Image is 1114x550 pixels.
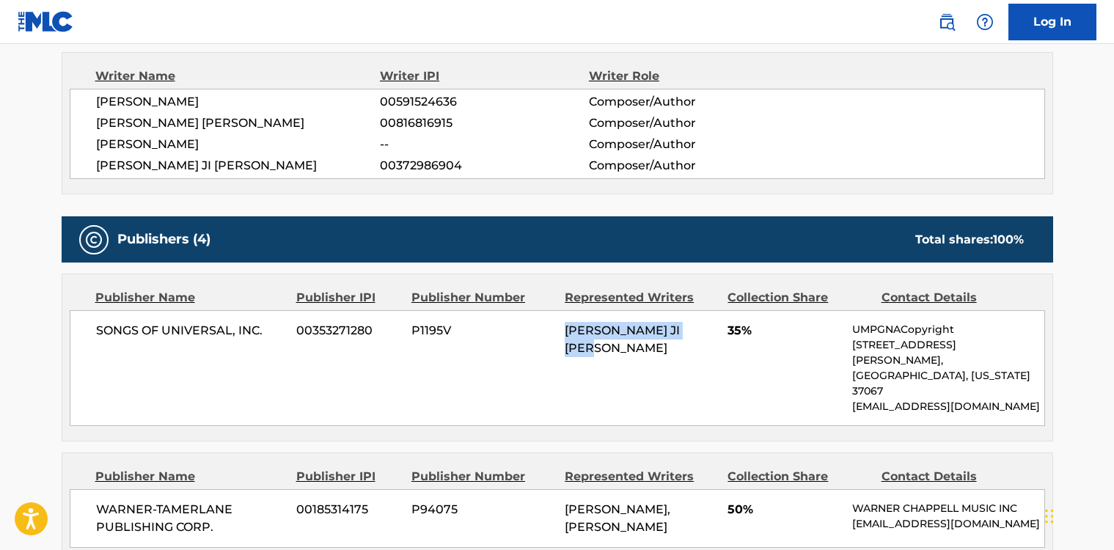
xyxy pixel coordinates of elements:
span: 00353271280 [296,322,400,340]
div: Publisher Number [411,289,554,307]
div: Writer IPI [380,67,589,85]
div: Drag [1045,494,1054,538]
div: Help [970,7,1000,37]
div: Represented Writers [565,468,717,485]
span: 00185314175 [296,501,400,518]
span: 50% [728,501,841,518]
span: 00816816915 [380,114,588,132]
div: Publisher IPI [296,289,400,307]
span: P94075 [411,501,554,518]
img: help [976,13,994,31]
div: Publisher Name [95,468,285,485]
div: Writer Name [95,67,381,85]
div: Contact Details [882,468,1024,485]
p: [EMAIL_ADDRESS][DOMAIN_NAME] [852,399,1044,414]
div: Publisher IPI [296,468,400,485]
span: [PERSON_NAME] JI [PERSON_NAME] [96,157,381,175]
p: UMPGNACopyright [852,322,1044,337]
span: 00372986904 [380,157,588,175]
p: [EMAIL_ADDRESS][DOMAIN_NAME] [852,516,1044,532]
p: [GEOGRAPHIC_DATA], [US_STATE] 37067 [852,368,1044,399]
img: search [938,13,956,31]
span: [PERSON_NAME] [96,136,381,153]
span: [PERSON_NAME] [96,93,381,111]
span: Composer/Author [589,157,779,175]
div: Represented Writers [565,289,717,307]
span: 00591524636 [380,93,588,111]
span: 35% [728,322,841,340]
span: P1195V [411,322,554,340]
iframe: Chat Widget [1041,480,1114,550]
p: [STREET_ADDRESS][PERSON_NAME], [852,337,1044,368]
span: WARNER-TAMERLANE PUBLISHING CORP. [96,501,286,536]
span: Composer/Author [589,114,779,132]
div: Total shares: [915,231,1024,249]
span: 100 % [993,232,1024,246]
span: [PERSON_NAME], [PERSON_NAME] [565,502,670,534]
span: Composer/Author [589,136,779,153]
span: -- [380,136,588,153]
span: Composer/Author [589,93,779,111]
a: Log In [1008,4,1096,40]
div: Publisher Number [411,468,554,485]
span: [PERSON_NAME] JI [PERSON_NAME] [565,323,680,355]
div: Collection Share [728,468,870,485]
span: SONGS OF UNIVERSAL, INC. [96,322,286,340]
div: Publisher Name [95,289,285,307]
span: [PERSON_NAME] [PERSON_NAME] [96,114,381,132]
a: Public Search [932,7,961,37]
div: Writer Role [589,67,779,85]
img: MLC Logo [18,11,74,32]
h5: Publishers (4) [117,231,210,248]
div: Contact Details [882,289,1024,307]
img: Publishers [85,231,103,249]
div: Collection Share [728,289,870,307]
p: WARNER CHAPPELL MUSIC INC [852,501,1044,516]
